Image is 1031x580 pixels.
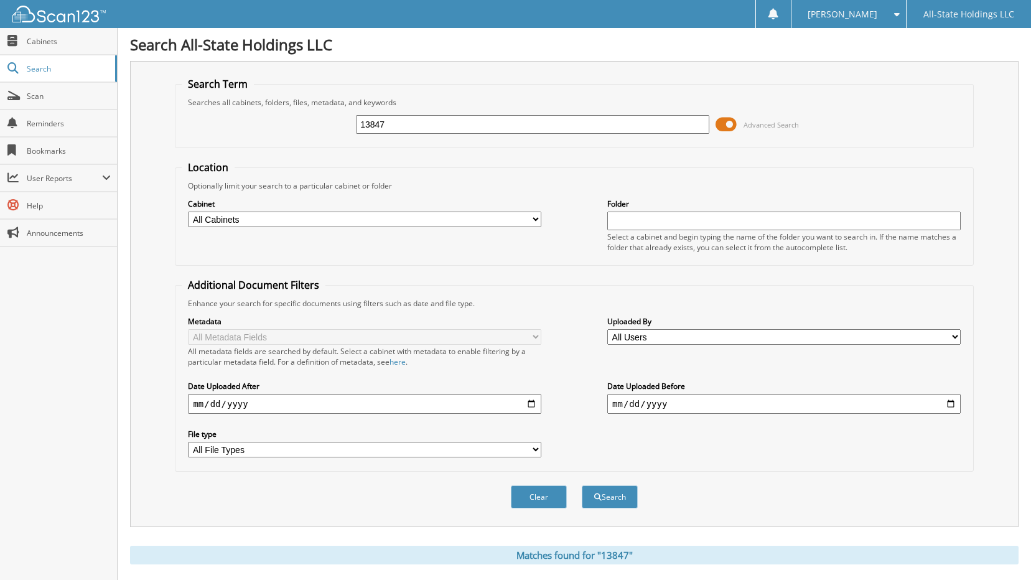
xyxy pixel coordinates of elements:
[390,357,406,367] a: here
[607,394,961,414] input: end
[182,298,966,309] div: Enhance your search for specific documents using filters such as date and file type.
[27,228,111,238] span: Announcements
[27,173,102,184] span: User Reports
[27,91,111,101] span: Scan
[130,34,1019,55] h1: Search All-State Holdings LLC
[27,146,111,156] span: Bookmarks
[607,199,961,209] label: Folder
[511,485,567,508] button: Clear
[188,199,541,209] label: Cabinet
[182,97,966,108] div: Searches all cabinets, folders, files, metadata, and keywords
[188,316,541,327] label: Metadata
[808,11,877,18] span: [PERSON_NAME]
[27,118,111,129] span: Reminders
[607,381,961,391] label: Date Uploaded Before
[12,6,106,22] img: scan123-logo-white.svg
[130,546,1019,564] div: Matches found for "13847"
[182,180,966,191] div: Optionally limit your search to a particular cabinet or folder
[182,77,254,91] legend: Search Term
[182,278,325,292] legend: Additional Document Filters
[607,232,961,253] div: Select a cabinet and begin typing the name of the folder you want to search in. If the name match...
[182,161,235,174] legend: Location
[27,36,111,47] span: Cabinets
[582,485,638,508] button: Search
[188,394,541,414] input: start
[607,316,961,327] label: Uploaded By
[188,346,541,367] div: All metadata fields are searched by default. Select a cabinet with metadata to enable filtering b...
[27,200,111,211] span: Help
[27,63,109,74] span: Search
[923,11,1014,18] span: All-State Holdings LLC
[188,381,541,391] label: Date Uploaded After
[188,429,541,439] label: File type
[744,120,799,129] span: Advanced Search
